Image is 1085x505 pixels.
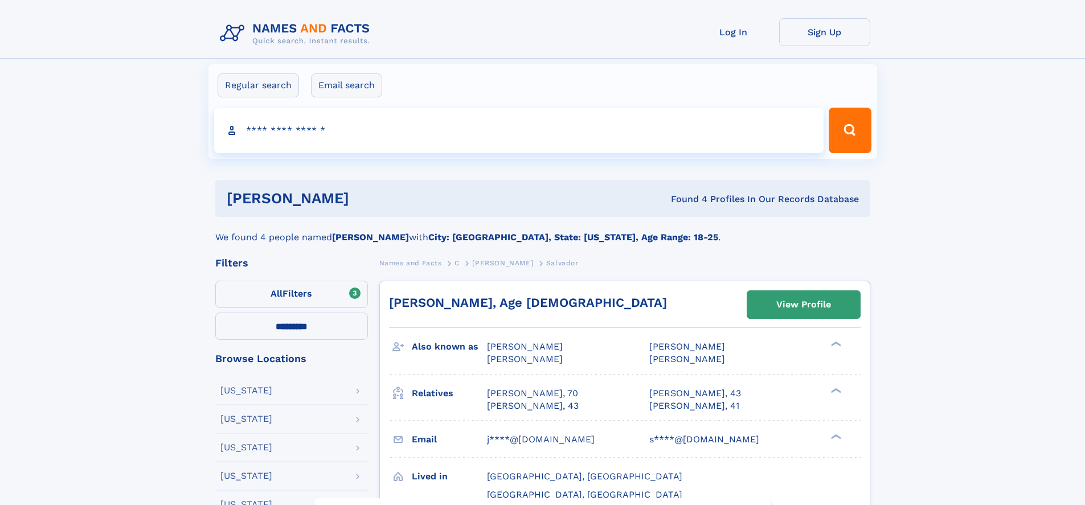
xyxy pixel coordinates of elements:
[776,291,831,318] div: View Profile
[829,108,871,153] button: Search Button
[220,414,272,424] div: [US_STATE]
[220,443,272,452] div: [US_STATE]
[487,400,579,412] a: [PERSON_NAME], 43
[412,337,487,356] h3: Also known as
[455,256,460,270] a: C
[379,256,442,270] a: Names and Facts
[779,18,870,46] a: Sign Up
[472,259,533,267] span: [PERSON_NAME]
[215,258,368,268] div: Filters
[389,295,667,310] a: [PERSON_NAME], Age [DEMOGRAPHIC_DATA]
[428,232,718,243] b: City: [GEOGRAPHIC_DATA], State: [US_STATE], Age Range: 18-25
[649,387,741,400] a: [PERSON_NAME], 43
[271,288,282,299] span: All
[412,467,487,486] h3: Lived in
[455,259,460,267] span: C
[215,281,368,308] label: Filters
[472,256,533,270] a: [PERSON_NAME]
[332,232,409,243] b: [PERSON_NAME]
[214,108,824,153] input: search input
[510,193,859,206] div: Found 4 Profiles In Our Records Database
[649,400,739,412] a: [PERSON_NAME], 41
[747,291,860,318] a: View Profile
[649,354,725,364] span: [PERSON_NAME]
[487,341,563,352] span: [PERSON_NAME]
[487,489,682,500] span: [GEOGRAPHIC_DATA], [GEOGRAPHIC_DATA]
[215,354,368,364] div: Browse Locations
[828,387,842,394] div: ❯
[218,73,299,97] label: Regular search
[487,354,563,364] span: [PERSON_NAME]
[311,73,382,97] label: Email search
[215,217,870,244] div: We found 4 people named with .
[546,259,579,267] span: Salvador
[412,384,487,403] h3: Relatives
[828,433,842,440] div: ❯
[688,18,779,46] a: Log In
[215,18,379,49] img: Logo Names and Facts
[828,340,842,348] div: ❯
[227,191,510,206] h1: [PERSON_NAME]
[487,387,578,400] a: [PERSON_NAME], 70
[412,430,487,449] h3: Email
[220,386,272,395] div: [US_STATE]
[649,341,725,352] span: [PERSON_NAME]
[220,471,272,481] div: [US_STATE]
[487,471,682,482] span: [GEOGRAPHIC_DATA], [GEOGRAPHIC_DATA]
